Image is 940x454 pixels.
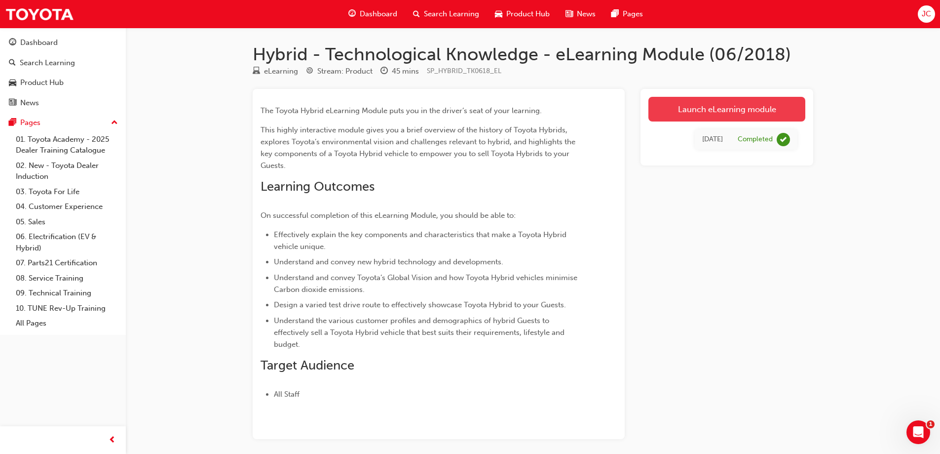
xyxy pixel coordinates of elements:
a: All Pages [12,316,122,331]
div: Completed [738,135,773,144]
a: Dashboard [4,34,122,52]
span: guage-icon [348,8,356,20]
span: search-icon [9,59,16,68]
a: 01. Toyota Academy - 2025 Dealer Training Catalogue [12,132,122,158]
span: Design a varied test drive route to effectively showcase Toyota Hybrid to your Guests. [274,300,566,309]
a: 03. Toyota For Life [12,184,122,200]
span: up-icon [111,117,118,129]
span: The Toyota Hybrid eLearning Module puts you in the driver’s seat of your learning. [261,106,542,115]
iframe: Intercom live chat [906,420,930,444]
span: Learning Outcomes [261,179,375,194]
span: target-icon [306,67,313,76]
a: 07. Parts21 Certification [12,255,122,271]
span: On successful completion of this eLearning Module, you should be able to: [261,211,516,220]
div: Pages [20,117,40,128]
span: JC [922,8,931,20]
a: 08. Service Training [12,271,122,286]
span: News [577,8,596,20]
span: guage-icon [9,39,16,47]
span: learningRecordVerb_COMPLETE-icon [777,133,790,146]
a: guage-iconDashboard [340,4,405,24]
span: Search Learning [424,8,479,20]
a: 09. Technical Training [12,286,122,301]
a: 05. Sales [12,214,122,230]
button: Pages [4,114,122,132]
span: This highly interactive module gives you a brief overview of the history of Toyota Hybrids, explo... [261,125,577,170]
div: Dashboard [20,37,58,48]
div: eLearning [264,66,298,77]
img: Trak [5,3,74,25]
a: search-iconSearch Learning [405,4,487,24]
div: 45 mins [392,66,419,77]
span: Pages [623,8,643,20]
div: News [20,97,39,109]
button: JC [918,5,935,23]
span: Product Hub [506,8,550,20]
span: car-icon [495,8,502,20]
span: Dashboard [360,8,397,20]
span: car-icon [9,79,16,87]
div: Search Learning [20,57,75,69]
a: car-iconProduct Hub [487,4,558,24]
a: Search Learning [4,54,122,72]
h1: Hybrid - Technological Knowledge - eLearning Module (06/2018) [253,43,813,65]
span: prev-icon [109,434,116,447]
span: Understand and convey new hybrid technology and developments. [274,257,503,266]
span: pages-icon [611,8,619,20]
span: Understand and convey Toyota’s Global Vision and how Toyota Hybrid vehicles minimise Carbon dioxi... [274,273,579,294]
div: Type [253,65,298,78]
span: Learning resource code [427,67,501,75]
a: 02. New - Toyota Dealer Induction [12,158,122,184]
button: DashboardSearch LearningProduct HubNews [4,32,122,114]
span: clock-icon [380,67,388,76]
span: All Staff [274,390,300,399]
a: pages-iconPages [603,4,651,24]
span: Effectively explain the key components and characteristics that make a Toyota Hybrid vehicle unique. [274,230,568,251]
a: Launch eLearning module [648,97,805,122]
a: News [4,94,122,112]
div: Tue Mar 24 2020 22:00:00 GMT+0800 (Australian Western Standard Time) [702,134,723,145]
span: Target Audience [261,358,354,373]
a: 10. TUNE Rev-Up Training [12,301,122,316]
span: news-icon [565,8,573,20]
a: Product Hub [4,74,122,92]
span: news-icon [9,99,16,108]
div: Stream: Product [317,66,373,77]
span: learningResourceType_ELEARNING-icon [253,67,260,76]
span: pages-icon [9,119,16,127]
span: Understand the various customer profiles and demographics of hybrid Guests to effectively sell a ... [274,316,566,349]
a: news-iconNews [558,4,603,24]
div: Duration [380,65,419,78]
span: 1 [927,420,935,428]
a: 04. Customer Experience [12,199,122,214]
div: Stream [306,65,373,78]
div: Product Hub [20,77,64,88]
span: search-icon [413,8,420,20]
a: 06. Electrification (EV & Hybrid) [12,229,122,255]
